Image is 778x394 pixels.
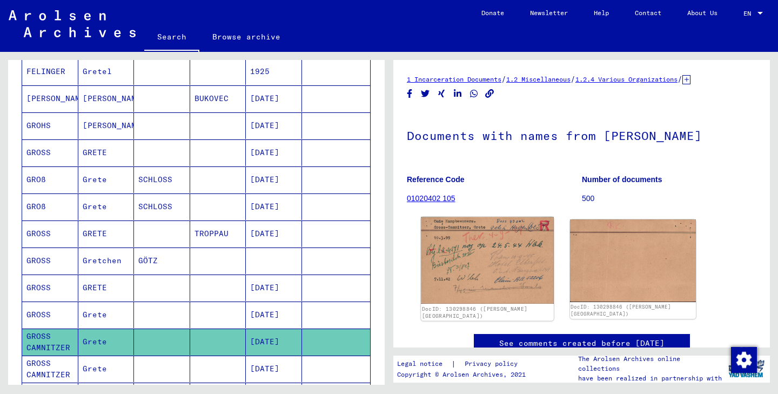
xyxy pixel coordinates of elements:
[78,85,135,112] mat-cell: [PERSON_NAME]
[246,112,302,139] mat-cell: [DATE]
[743,10,755,17] span: EN
[134,193,190,220] mat-cell: SCHLOSS
[420,87,431,101] button: Share on Twitter
[22,58,78,85] mat-cell: FELINGER
[246,139,302,166] mat-cell: [DATE]
[78,221,135,247] mat-cell: GRETE
[246,221,302,247] mat-cell: [DATE]
[407,75,501,83] a: 1 Incarceration Documents
[199,24,293,50] a: Browse archive
[582,175,662,184] b: Number of documents
[499,338,665,349] a: See comments created before [DATE]
[78,329,135,355] mat-cell: Grete
[571,304,671,317] a: DocID: 130298846 ([PERSON_NAME][GEOGRAPHIC_DATA])
[246,85,302,112] mat-cell: [DATE]
[246,356,302,382] mat-cell: [DATE]
[730,346,756,372] div: Change consent
[246,193,302,220] mat-cell: [DATE]
[134,166,190,193] mat-cell: SCHLOSS
[404,87,415,101] button: Share on Facebook
[22,248,78,274] mat-cell: GROSS
[421,217,553,304] img: 001.jpg
[397,358,531,370] div: |
[578,354,723,373] p: The Arolsen Archives online collections
[422,305,527,319] a: DocID: 130298846 ([PERSON_NAME][GEOGRAPHIC_DATA])
[397,370,531,379] p: Copyright © Arolsen Archives, 2021
[246,166,302,193] mat-cell: [DATE]
[506,75,571,83] a: 1.2 Miscellaneous
[22,85,78,112] mat-cell: [PERSON_NAME]
[436,87,447,101] button: Share on Xing
[22,329,78,355] mat-cell: GROSS CAMNITZER
[22,166,78,193] mat-cell: GROß
[78,139,135,166] mat-cell: GRETE
[78,248,135,274] mat-cell: Gretchen
[78,112,135,139] mat-cell: [PERSON_NAME]
[452,87,464,101] button: Share on LinkedIn
[78,58,135,85] mat-cell: Gretel
[582,193,756,204] p: 500
[78,193,135,220] mat-cell: Grete
[571,74,575,84] span: /
[246,275,302,301] mat-cell: [DATE]
[456,358,531,370] a: Privacy policy
[468,87,480,101] button: Share on WhatsApp
[726,355,767,382] img: yv_logo.png
[22,221,78,247] mat-cell: GROSS
[731,347,757,373] img: Change consent
[678,74,682,84] span: /
[22,302,78,328] mat-cell: GROSS
[501,74,506,84] span: /
[22,112,78,139] mat-cell: GROHS
[22,193,78,220] mat-cell: GROß
[78,166,135,193] mat-cell: Grete
[397,358,451,370] a: Legal notice
[246,329,302,355] mat-cell: [DATE]
[190,85,246,112] mat-cell: BUKOVEC
[134,248,190,274] mat-cell: GÖTZ
[22,139,78,166] mat-cell: GROSS
[246,302,302,328] mat-cell: [DATE]
[22,275,78,301] mat-cell: GROSS
[407,111,756,158] h1: Documents with names from [PERSON_NAME]
[144,24,199,52] a: Search
[407,175,465,184] b: Reference Code
[78,356,135,382] mat-cell: Grete
[78,275,135,301] mat-cell: GRETE
[484,87,495,101] button: Copy link
[246,58,302,85] mat-cell: 1925
[9,10,136,37] img: Arolsen_neg.svg
[570,219,696,302] img: 002.jpg
[22,356,78,382] mat-cell: GROSS CAMNITZER
[78,302,135,328] mat-cell: Grete
[575,75,678,83] a: 1.2.4 Various Organizations
[407,194,455,203] a: 01020402 105
[190,221,246,247] mat-cell: TROPPAU
[578,373,723,383] p: have been realized in partnership with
